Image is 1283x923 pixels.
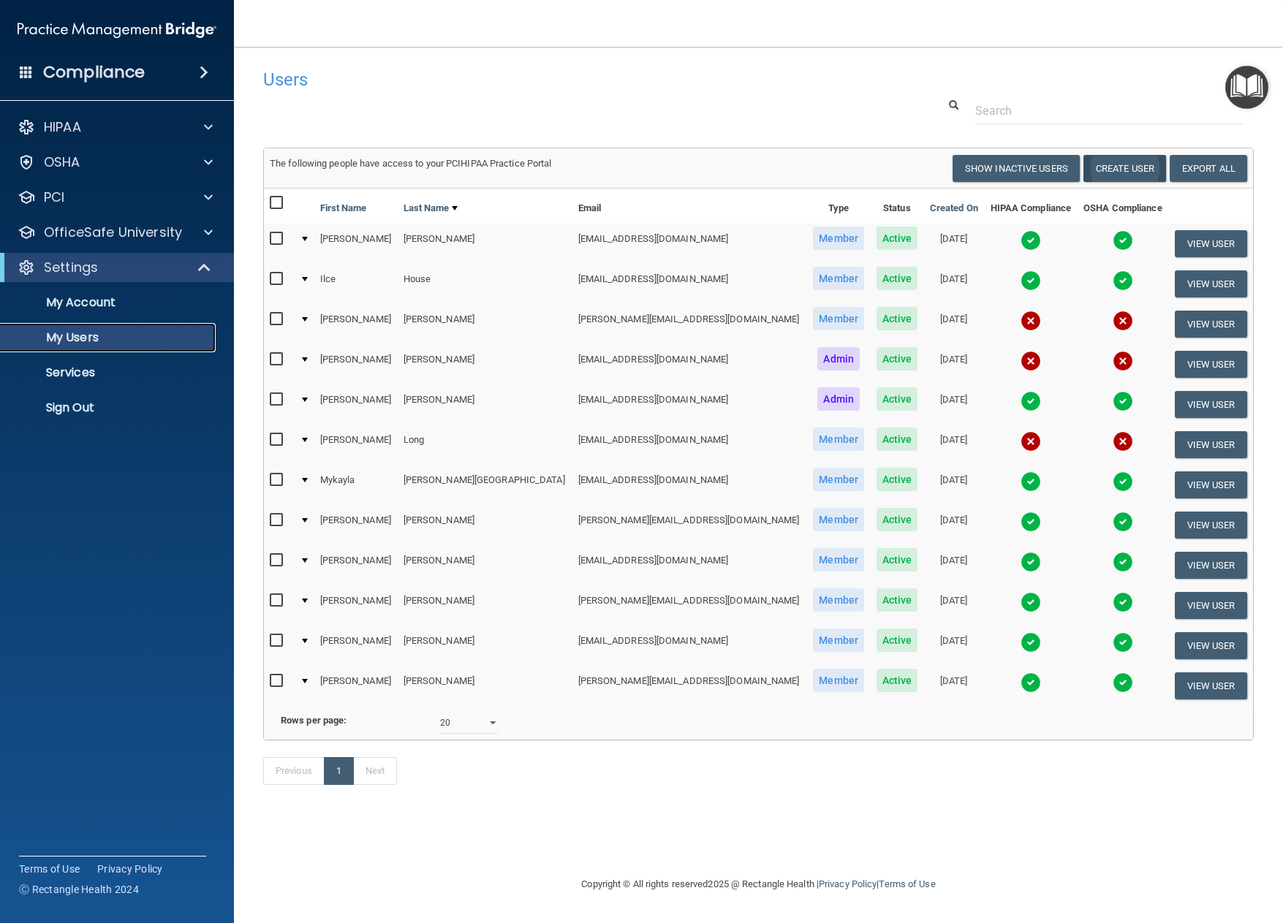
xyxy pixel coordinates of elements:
a: Export All [1170,155,1247,182]
img: tick.e7d51cea.svg [1021,552,1041,572]
h4: Users [263,70,832,89]
img: cross.ca9f0e7f.svg [1113,351,1133,371]
span: Ⓒ Rectangle Health 2024 [19,882,139,897]
td: [DATE] [923,304,984,344]
img: tick.e7d51cea.svg [1021,592,1041,612]
span: The following people have access to your PCIHIPAA Practice Portal [270,158,552,169]
p: My Account [10,295,209,310]
button: View User [1175,351,1247,378]
td: [PERSON_NAME] [314,585,398,626]
a: Terms of Use [19,862,80,876]
img: tick.e7d51cea.svg [1021,512,1041,532]
button: View User [1175,512,1247,539]
a: OSHA [18,153,213,171]
td: Long [398,425,572,465]
img: tick.e7d51cea.svg [1113,391,1133,411]
button: View User [1175,632,1247,659]
button: View User [1175,672,1247,699]
img: tick.e7d51cea.svg [1021,391,1041,411]
td: [PERSON_NAME][EMAIL_ADDRESS][DOMAIN_NAME] [572,666,808,705]
span: Active [877,508,918,531]
img: tick.e7d51cea.svg [1021,632,1041,653]
a: Privacy Policy [819,878,877,889]
td: [PERSON_NAME] [314,545,398,585]
img: tick.e7d51cea.svg [1113,632,1133,653]
td: Ilce [314,264,398,304]
img: tick.e7d51cea.svg [1021,270,1041,291]
td: [PERSON_NAME] [314,224,398,264]
td: [DATE] [923,626,984,666]
p: OfficeSafe University [44,224,182,241]
span: Member [813,307,864,330]
button: Create User [1083,155,1166,182]
span: Active [877,628,918,652]
img: cross.ca9f0e7f.svg [1021,311,1041,331]
td: [PERSON_NAME] [398,626,572,666]
span: Active [877,428,918,451]
td: [PERSON_NAME] [398,585,572,626]
td: [DATE] [923,224,984,264]
td: [PERSON_NAME] [398,344,572,384]
a: OfficeSafe University [18,224,213,241]
p: PCI [44,189,64,206]
td: [PERSON_NAME][EMAIL_ADDRESS][DOMAIN_NAME] [572,505,808,545]
span: Member [813,267,864,290]
td: [PERSON_NAME] [314,304,398,344]
th: OSHA Compliance [1078,189,1168,224]
img: tick.e7d51cea.svg [1021,672,1041,693]
td: [PERSON_NAME] [398,304,572,344]
p: Services [10,365,209,380]
img: tick.e7d51cea.svg [1113,270,1133,291]
td: [PERSON_NAME] [314,344,398,384]
td: [DATE] [923,666,984,705]
input: Search [975,97,1243,124]
td: [EMAIL_ADDRESS][DOMAIN_NAME] [572,545,808,585]
a: Settings [18,259,212,276]
th: Email [572,189,808,224]
div: Copyright © All rights reserved 2025 @ Rectangle Health | | [492,861,1026,908]
td: [PERSON_NAME][EMAIL_ADDRESS][DOMAIN_NAME] [572,304,808,344]
button: Open Resource Center [1225,66,1268,109]
td: [PERSON_NAME] [314,626,398,666]
p: HIPAA [44,118,81,136]
td: [EMAIL_ADDRESS][DOMAIN_NAME] [572,626,808,666]
td: [PERSON_NAME] [398,545,572,585]
span: Active [877,468,918,491]
p: My Users [10,330,209,345]
span: Member [813,428,864,451]
button: Show Inactive Users [953,155,1080,182]
img: tick.e7d51cea.svg [1113,592,1133,612]
a: Previous [263,757,325,785]
span: Active [877,387,918,411]
button: View User [1175,552,1247,579]
button: View User [1175,311,1247,338]
img: cross.ca9f0e7f.svg [1113,311,1133,331]
td: [EMAIL_ADDRESS][DOMAIN_NAME] [572,384,808,425]
button: View User [1175,471,1247,498]
a: PCI [18,189,213,206]
a: Last Name [404,200,458,217]
img: cross.ca9f0e7f.svg [1021,431,1041,452]
img: PMB logo [18,15,216,45]
a: Privacy Policy [97,862,163,876]
td: [EMAIL_ADDRESS][DOMAIN_NAME] [572,425,808,465]
b: Rows per page: [281,715,347,726]
td: [DATE] [923,545,984,585]
th: Status [870,189,923,224]
td: Mykayla [314,465,398,505]
td: [PERSON_NAME] [314,425,398,465]
td: [PERSON_NAME] [314,666,398,705]
p: Sign Out [10,400,209,415]
button: View User [1175,270,1247,297]
td: [PERSON_NAME] [398,224,572,264]
td: [EMAIL_ADDRESS][DOMAIN_NAME] [572,344,808,384]
td: [PERSON_NAME] [314,384,398,425]
td: [DATE] [923,505,984,545]
img: tick.e7d51cea.svg [1113,672,1133,693]
td: [DATE] [923,344,984,384]
img: tick.e7d51cea.svg [1021,471,1041,492]
button: View User [1175,592,1247,619]
img: tick.e7d51cea.svg [1113,552,1133,572]
span: Member [813,588,864,612]
span: Member [813,227,864,250]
